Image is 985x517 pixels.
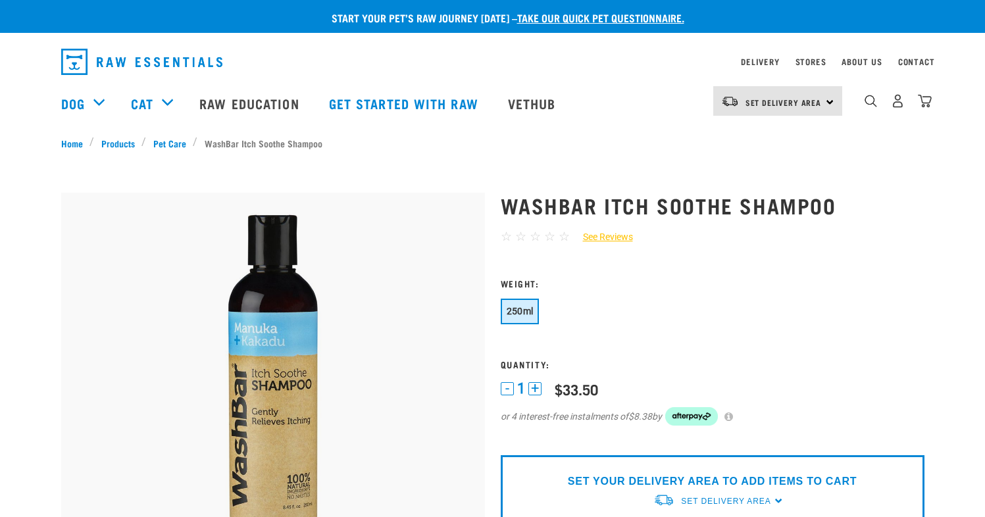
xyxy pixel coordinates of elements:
[501,382,514,395] button: -
[842,59,882,64] a: About Us
[570,230,633,244] a: See Reviews
[501,193,924,217] h1: WashBar Itch Soothe Shampoo
[891,94,905,108] img: user.png
[796,59,826,64] a: Stores
[61,93,85,113] a: Dog
[555,381,598,397] div: $33.50
[665,407,718,426] img: Afterpay
[528,382,542,395] button: +
[653,493,674,507] img: van-moving.png
[94,136,141,150] a: Products
[530,229,541,244] span: ☆
[131,93,153,113] a: Cat
[495,77,572,130] a: Vethub
[898,59,935,64] a: Contact
[741,59,779,64] a: Delivery
[501,407,924,426] div: or 4 interest-free instalments of by
[51,43,935,80] nav: dropdown navigation
[316,77,495,130] a: Get started with Raw
[61,49,222,75] img: Raw Essentials Logo
[501,229,512,244] span: ☆
[501,299,540,324] button: 250ml
[186,77,315,130] a: Raw Education
[918,94,932,108] img: home-icon@2x.png
[544,229,555,244] span: ☆
[681,497,770,506] span: Set Delivery Area
[146,136,193,150] a: Pet Care
[559,229,570,244] span: ☆
[721,95,739,107] img: van-moving.png
[61,136,924,150] nav: breadcrumbs
[501,278,924,288] h3: Weight:
[517,14,684,20] a: take our quick pet questionnaire.
[61,136,90,150] a: Home
[501,359,924,369] h3: Quantity:
[628,410,652,424] span: $8.38
[517,382,525,395] span: 1
[745,100,822,105] span: Set Delivery Area
[568,474,857,489] p: SET YOUR DELIVERY AREA TO ADD ITEMS TO CART
[865,95,877,107] img: home-icon-1@2x.png
[507,306,534,316] span: 250ml
[515,229,526,244] span: ☆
